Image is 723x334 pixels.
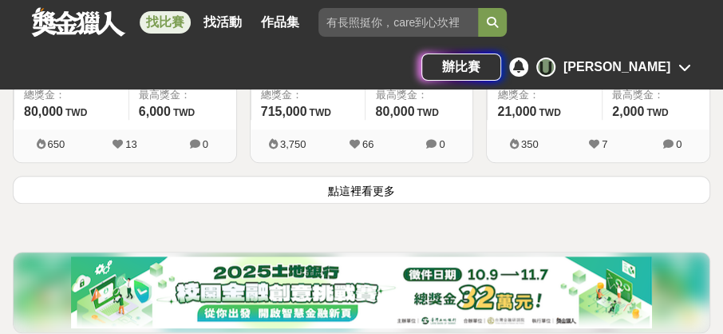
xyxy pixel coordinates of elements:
div: [PERSON_NAME] [563,58,670,77]
span: 最高獎金： [375,87,463,103]
span: 6,000 [139,105,171,118]
span: TWD [65,107,87,118]
span: 0 [203,138,208,150]
span: 80,000 [375,105,414,118]
span: 21,000 [497,105,536,118]
span: TWD [646,107,668,118]
span: 7 [602,138,607,150]
span: TWD [539,107,560,118]
span: 0 [676,138,682,150]
div: U [536,58,555,77]
span: 3,750 [280,138,306,150]
span: 66 [362,138,373,150]
span: 350 [521,138,539,150]
input: 有長照挺你，care到心坎裡！青春出手，拍出照顧 影音徵件活動 [318,8,478,37]
a: 找比賽 [140,11,191,34]
span: 13 [125,138,136,150]
span: 80,000 [24,105,63,118]
span: 總獎金： [497,87,592,103]
button: 點這裡看更多 [13,176,710,204]
a: 辦比賽 [421,54,501,81]
span: 最高獎金： [139,87,227,103]
span: TWD [173,107,195,118]
span: 715,000 [261,105,307,118]
a: 找活動 [197,11,248,34]
span: 最高獎金： [612,87,700,103]
span: 650 [48,138,65,150]
span: 總獎金： [24,87,119,103]
span: 總獎金： [261,87,356,103]
span: TWD [310,107,331,118]
img: 1561c338-694d-4a88-8a15-1846d2acee28.png [71,256,652,328]
span: 0 [439,138,444,150]
span: TWD [417,107,438,118]
a: 作品集 [255,11,306,34]
span: 2,000 [612,105,644,118]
